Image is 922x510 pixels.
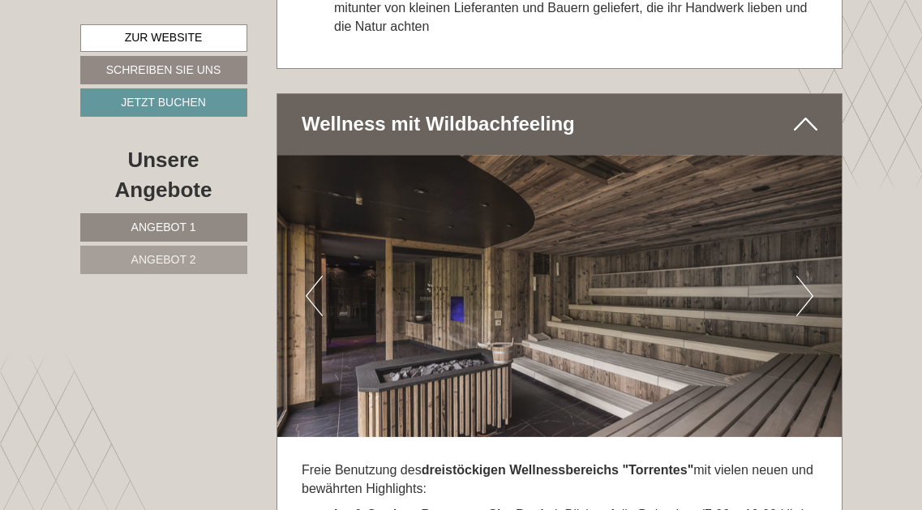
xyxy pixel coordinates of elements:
[80,145,247,205] div: Unsere Angebote
[302,461,817,499] p: Freie Benutzung des mit vielen neuen und bewährten Highlights:
[796,276,813,316] button: Next
[306,276,323,316] button: Previous
[131,253,196,266] span: Angebot 2
[277,94,842,154] div: Wellness mit Wildbachfeeling
[80,88,247,117] a: Jetzt buchen
[422,463,694,477] strong: dreistöckigen Wellnessbereichs "Torrentes"
[80,24,247,52] a: Zur Website
[80,56,247,84] a: Schreiben Sie uns
[131,221,196,234] span: Angebot 1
